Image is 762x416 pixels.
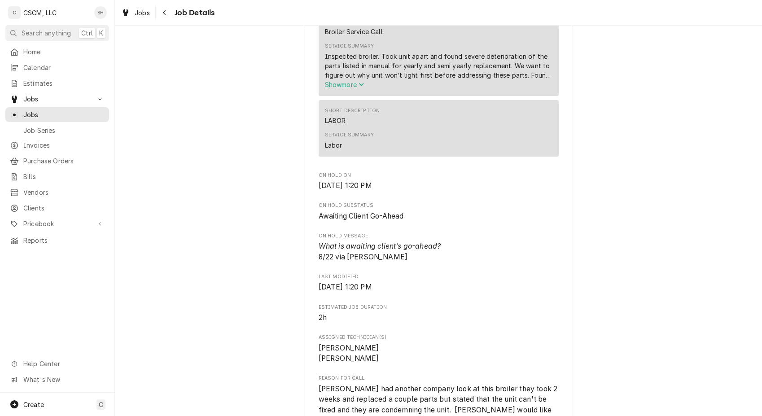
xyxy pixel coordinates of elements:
span: [PERSON_NAME] [319,344,379,352]
span: Jobs [135,8,150,18]
span: Clients [23,203,105,213]
span: Help Center [23,359,104,368]
div: Service Summary [325,43,374,50]
a: Home [5,44,109,59]
a: Jobs [118,5,153,20]
div: Last Modified [319,273,559,293]
a: Go to Jobs [5,92,109,106]
div: Service Summary [325,131,374,139]
div: CSCM, LLC [23,8,57,18]
div: SH [94,6,107,19]
a: Go to What's New [5,372,109,387]
div: Service Summary To Date [319,3,559,161]
span: Purchase Orders [23,156,105,166]
i: What is awaiting client’s go-ahead? [319,242,441,250]
div: Estimated Job Duration [319,304,559,323]
a: Go to Pricebook [5,216,109,231]
div: On Hold SubStatus [319,202,559,221]
span: Reports [23,236,105,245]
span: Ctrl [81,28,93,38]
div: C [8,6,21,19]
span: Show more [325,81,364,88]
a: Job Series [5,123,109,138]
span: On Hold On [319,180,559,191]
a: Go to Help Center [5,356,109,371]
span: Awaiting Client Go-Ahead [319,212,404,220]
span: Search anything [22,28,71,38]
span: Home [23,47,105,57]
div: LABOR [325,116,346,125]
span: Invoices [23,140,105,150]
span: [PERSON_NAME] [319,354,379,363]
a: Calendar [5,60,109,75]
span: On Hold SubStatus [319,202,559,209]
span: Estimates [23,79,105,88]
span: Assigned Technician(s) [319,334,559,341]
span: On Hold SubStatus [319,211,559,222]
span: On Hold Message [319,232,559,240]
span: Bills [23,172,105,181]
div: Inspected broiler. Took unit apart and found severe deterioration of the parts listed in manual f... [325,52,552,80]
button: Showmore [325,80,552,89]
a: Bills [5,169,109,184]
a: Invoices [5,138,109,153]
span: Vendors [23,188,105,197]
span: C [99,400,103,409]
a: Purchase Orders [5,153,109,168]
span: Reason For Call [319,375,559,382]
span: Estimated Job Duration [319,312,559,323]
a: Jobs [5,107,109,122]
span: Jobs [23,94,91,104]
button: Search anythingCtrlK [5,25,109,41]
div: Assigned Technician(s) [319,334,559,364]
span: [DATE] 1:20 PM [319,181,372,190]
div: Labor [325,140,342,150]
span: Job Series [23,126,105,135]
button: Navigate back [158,5,172,20]
div: Short Description [325,107,380,114]
span: [DATE] 1:20 PM [319,283,372,291]
div: On Hold On [319,172,559,191]
a: Reports [5,233,109,248]
span: Create [23,401,44,408]
span: On Hold On [319,172,559,179]
span: K [99,28,103,38]
div: Broiler Service Call [325,27,383,36]
span: Last Modified [319,273,559,280]
span: Assigned Technician(s) [319,343,559,364]
span: On Hold Message [319,241,559,262]
span: What's New [23,375,104,384]
a: Clients [5,201,109,215]
span: 8/22 via [PERSON_NAME] [319,242,441,261]
div: Service Summary [319,11,559,161]
a: Estimates [5,76,109,91]
span: Last Modified [319,282,559,293]
span: Job Details [172,7,215,19]
span: Jobs [23,110,105,119]
span: Pricebook [23,219,91,228]
span: Calendar [23,63,105,72]
a: Vendors [5,185,109,200]
span: Estimated Job Duration [319,304,559,311]
div: Serra Heyen's Avatar [94,6,107,19]
span: 2h [319,313,327,322]
div: On Hold Message [319,232,559,263]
